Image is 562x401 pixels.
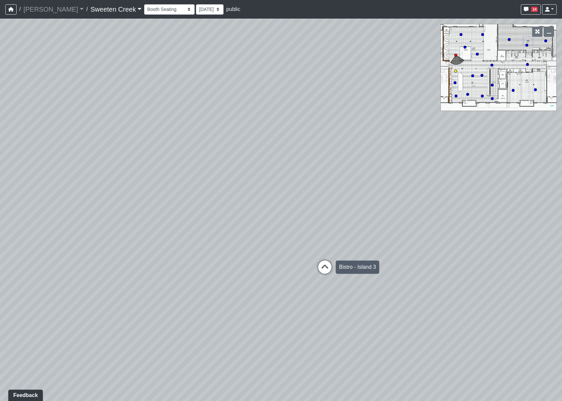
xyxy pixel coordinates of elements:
span: / [17,3,23,16]
button: 24 [521,4,541,15]
a: [PERSON_NAME] [23,3,84,16]
iframe: Ybug feedback widget [5,388,44,401]
div: Bistro - Island 3 [336,260,379,274]
span: public [226,6,240,12]
span: 24 [531,7,538,12]
a: Sweeten Creek [90,3,141,16]
span: / [84,3,90,16]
